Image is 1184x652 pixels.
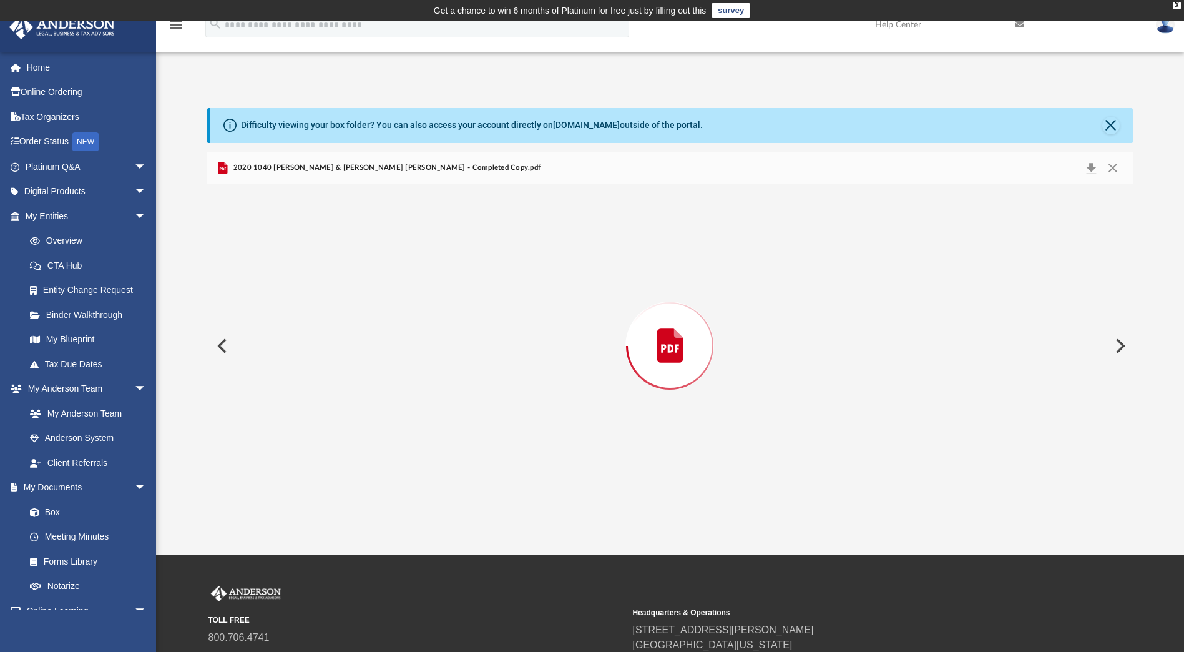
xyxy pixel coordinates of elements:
[1080,159,1102,177] button: Download
[633,607,1049,618] small: Headquarters & Operations
[230,162,541,174] span: 2020 1040 [PERSON_NAME] & [PERSON_NAME] [PERSON_NAME] - Completed Copy.pdf
[9,179,165,204] a: Digital Productsarrow_drop_down
[17,426,159,451] a: Anderson System
[1173,2,1181,9] div: close
[169,17,183,32] i: menu
[72,132,99,151] div: NEW
[169,24,183,32] a: menu
[9,154,165,179] a: Platinum Q&Aarrow_drop_down
[17,253,165,278] a: CTA Hub
[633,625,814,635] a: [STREET_ADDRESS][PERSON_NAME]
[17,574,159,599] a: Notarize
[9,129,165,155] a: Order StatusNEW
[9,80,165,105] a: Online Ordering
[9,204,165,229] a: My Entitiesarrow_drop_down
[17,302,165,327] a: Binder Walkthrough
[9,475,159,500] a: My Documentsarrow_drop_down
[633,640,793,650] a: [GEOGRAPHIC_DATA][US_STATE]
[17,549,153,574] a: Forms Library
[17,500,153,525] a: Box
[241,119,703,132] div: Difficulty viewing your box folder? You can also access your account directly on outside of the p...
[434,3,707,18] div: Get a chance to win 6 months of Platinum for free just by filling out this
[207,328,235,363] button: Previous File
[17,525,159,550] a: Meeting Minutes
[17,229,165,254] a: Overview
[208,17,222,31] i: search
[1105,328,1133,363] button: Next File
[208,632,270,643] a: 800.706.4741
[9,377,159,402] a: My Anderson Teamarrow_drop_down
[17,278,165,303] a: Entity Change Request
[134,154,159,180] span: arrow_drop_down
[207,152,1132,507] div: Preview
[17,327,159,352] a: My Blueprint
[1156,16,1175,34] img: User Pic
[134,179,159,205] span: arrow_drop_down
[9,598,159,623] a: Online Learningarrow_drop_down
[1102,117,1120,134] button: Close
[17,401,153,426] a: My Anderson Team
[134,204,159,229] span: arrow_drop_down
[208,615,624,626] small: TOLL FREE
[134,377,159,402] span: arrow_drop_down
[6,15,119,39] img: Anderson Advisors Platinum Portal
[17,450,159,475] a: Client Referrals
[1102,159,1124,177] button: Close
[134,598,159,624] span: arrow_drop_down
[17,352,165,377] a: Tax Due Dates
[9,55,165,80] a: Home
[9,104,165,129] a: Tax Organizers
[712,3,750,18] a: survey
[208,586,283,602] img: Anderson Advisors Platinum Portal
[134,475,159,501] span: arrow_drop_down
[553,120,620,130] a: [DOMAIN_NAME]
